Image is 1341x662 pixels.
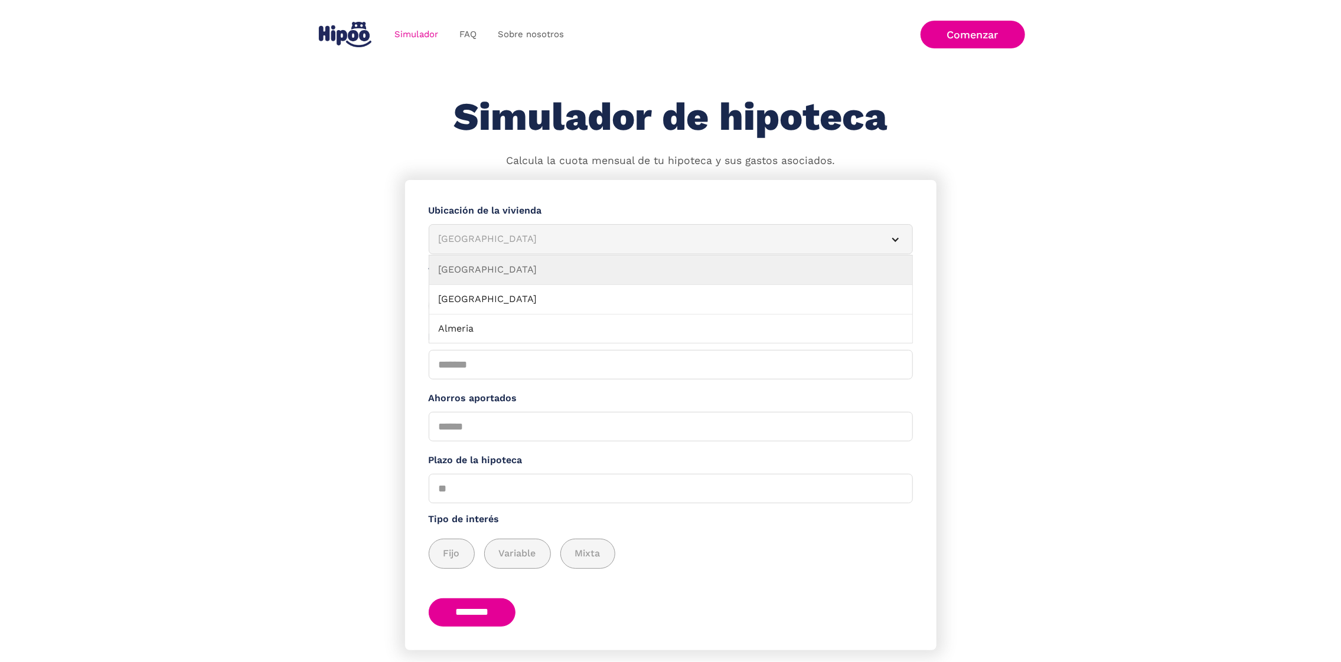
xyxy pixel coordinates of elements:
label: Plazo de la hipoteca [429,453,913,468]
a: home [317,17,374,52]
div: [GEOGRAPHIC_DATA] [439,232,875,247]
span: Mixta [575,546,601,561]
a: [GEOGRAPHIC_DATA] [429,255,912,285]
span: Fijo [443,546,460,561]
label: Ubicación de la vivienda [429,204,913,218]
form: Simulador Form [405,180,937,650]
a: Almeria [429,314,912,344]
label: Tipo de interés [429,512,913,527]
article: [GEOGRAPHIC_DATA] [429,224,913,254]
nav: [GEOGRAPHIC_DATA] [429,255,913,343]
span: Variable [499,546,536,561]
a: [GEOGRAPHIC_DATA] [429,285,912,314]
h1: Simulador de hipoteca [454,96,888,139]
a: Simulador [384,23,449,46]
label: Ahorros aportados [429,391,913,406]
a: Comenzar [921,21,1025,48]
p: Calcula la cuota mensual de tu hipoteca y sus gastos asociados. [506,153,835,169]
a: FAQ [449,23,487,46]
a: Sobre nosotros [487,23,575,46]
div: add_description_here [429,539,913,569]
